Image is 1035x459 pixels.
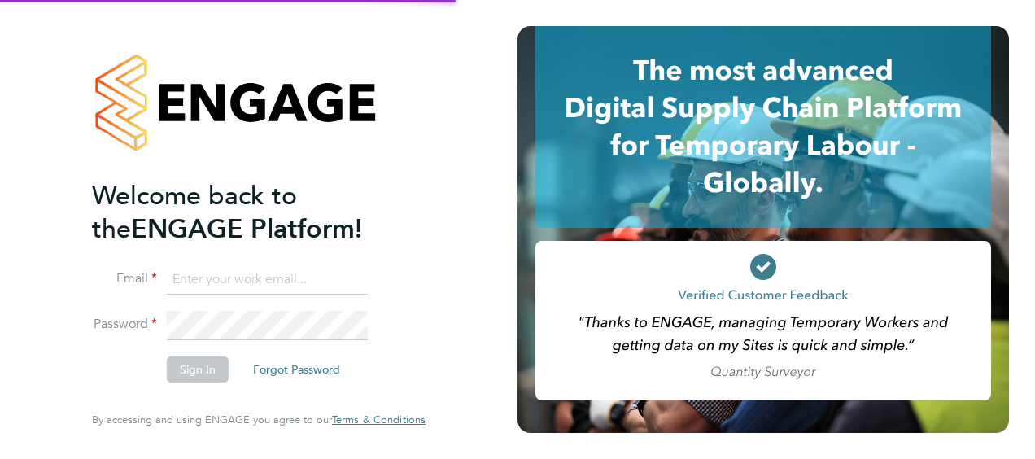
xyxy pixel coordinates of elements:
label: Email [92,270,157,287]
button: Sign In [167,356,229,382]
span: Welcome back to the [92,180,297,245]
label: Password [92,316,157,333]
a: Terms & Conditions [332,413,426,426]
span: By accessing and using ENGAGE you agree to our [92,413,426,426]
input: Enter your work email... [167,265,368,295]
h2: ENGAGE Platform! [92,179,409,246]
button: Forgot Password [240,356,353,382]
span: Terms & Conditions [332,413,426,426]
